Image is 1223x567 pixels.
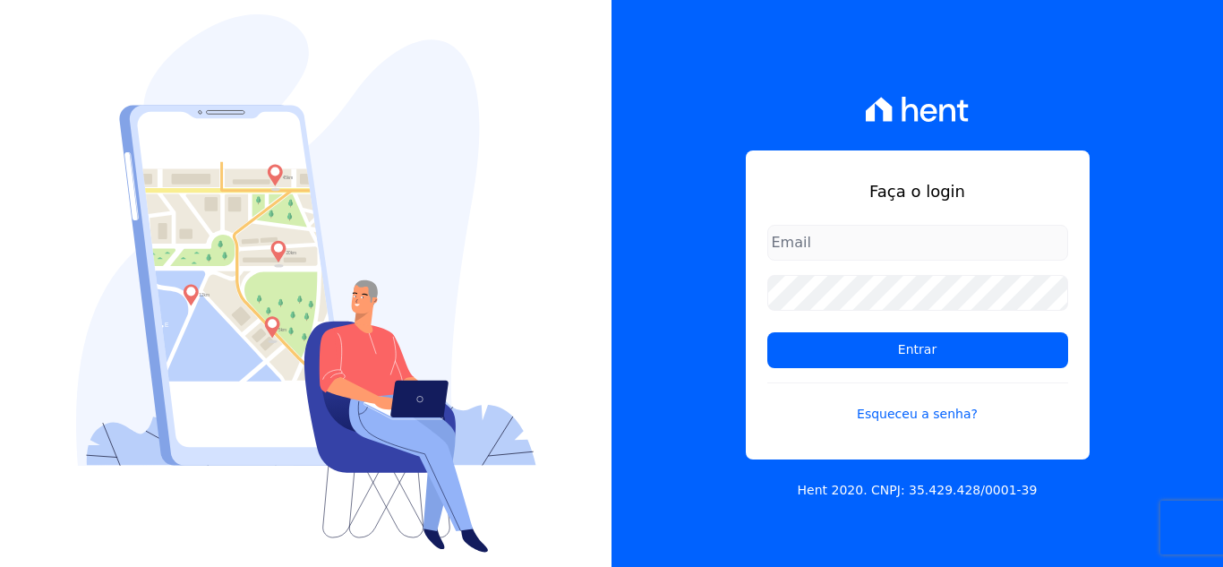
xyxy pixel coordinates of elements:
input: Entrar [767,332,1068,368]
p: Hent 2020. CNPJ: 35.429.428/0001-39 [798,481,1038,500]
img: Login [76,14,536,553]
a: Esqueceu a senha? [767,382,1068,424]
h1: Faça o login [767,179,1068,203]
input: Email [767,225,1068,261]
